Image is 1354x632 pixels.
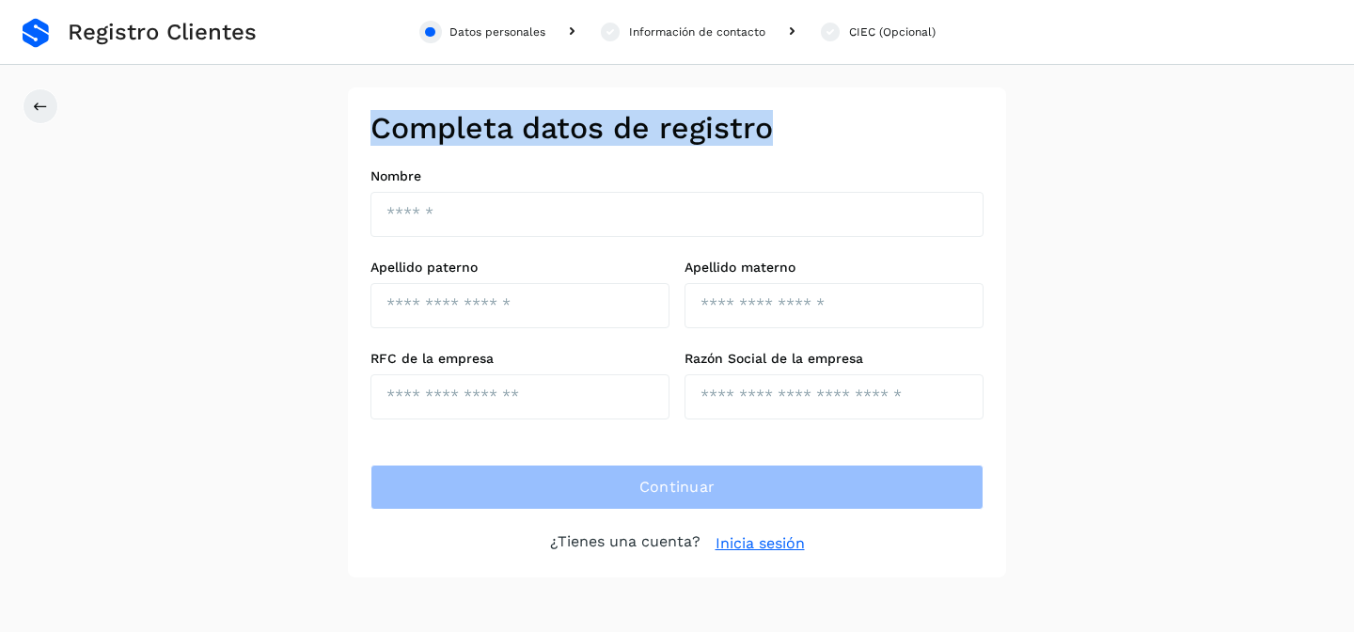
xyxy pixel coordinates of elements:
label: Razón Social de la empresa [685,351,984,367]
h2: Completa datos de registro [370,110,984,146]
div: CIEC (Opcional) [849,24,936,40]
span: Continuar [639,477,716,498]
label: Nombre [370,168,984,184]
span: Registro Clientes [68,19,257,46]
div: Información de contacto [629,24,765,40]
div: Datos personales [449,24,545,40]
label: Apellido paterno [370,260,669,276]
label: RFC de la empresa [370,351,669,367]
p: ¿Tienes una cuenta? [550,532,701,555]
label: Apellido materno [685,260,984,276]
a: Inicia sesión [716,532,805,555]
button: Continuar [370,465,984,510]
